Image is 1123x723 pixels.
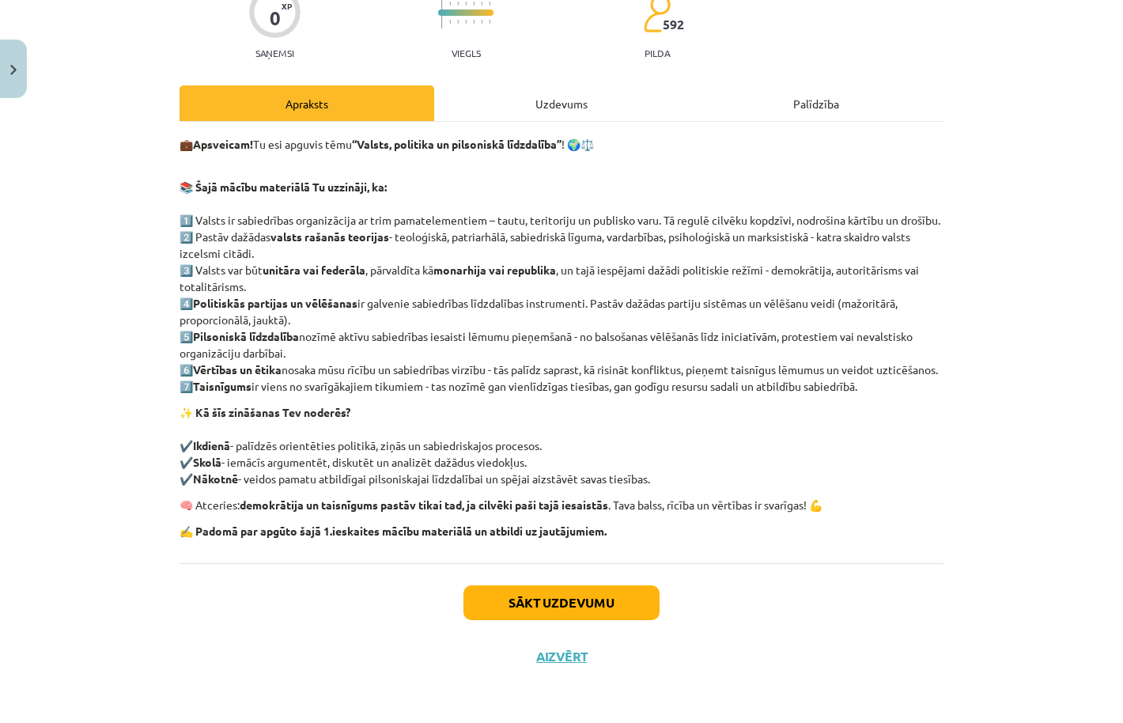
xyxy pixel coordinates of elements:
img: icon-short-line-57e1e144782c952c97e751825c79c345078a6d821885a25fce030b3d8c18986b.svg [473,2,475,6]
strong: “Valsts, politika un pilsoniskā līdzdalība” [352,137,561,151]
img: icon-short-line-57e1e144782c952c97e751825c79c345078a6d821885a25fce030b3d8c18986b.svg [449,2,451,6]
strong: Ikdienā [193,438,230,452]
img: icon-short-line-57e1e144782c952c97e751825c79c345078a6d821885a25fce030b3d8c18986b.svg [465,2,467,6]
p: pilda [645,47,670,59]
strong: monarhija vai republika [433,263,556,277]
img: icon-short-line-57e1e144782c952c97e751825c79c345078a6d821885a25fce030b3d8c18986b.svg [481,2,482,6]
div: Apraksts [180,85,434,121]
img: icon-short-line-57e1e144782c952c97e751825c79c345078a6d821885a25fce030b3d8c18986b.svg [449,20,451,24]
img: icon-short-line-57e1e144782c952c97e751825c79c345078a6d821885a25fce030b3d8c18986b.svg [489,20,490,24]
div: Uzdevums [434,85,689,121]
p: 💼 Tu esi apguvis tēmu ! 🌍⚖️ [180,136,943,153]
p: Viegls [452,47,481,59]
strong: valsts rašanās teorijas [270,229,389,244]
strong: 📚 Šajā mācību materiālā Tu uzzināji, ka: [180,180,387,194]
strong: Skolā [193,455,221,469]
p: 1️⃣ Valsts ir sabiedrības organizācija ar trim pamatelementiem – tautu, teritoriju un publisko va... [180,162,943,395]
strong: ✍️ Padomā par apgūto šajā 1.ieskaites mācību materiālā un atbildi uz jautājumiem. [180,524,607,538]
span: XP [282,2,292,10]
p: ✔️ - palīdzēs orientēties politikā, ziņās un sabiedriskajos procesos. ✔️ - iemācīs argumentēt, di... [180,404,943,487]
strong: unitāra vai federāla [263,263,365,277]
strong: Nākotnē [193,471,238,486]
img: icon-short-line-57e1e144782c952c97e751825c79c345078a6d821885a25fce030b3d8c18986b.svg [457,2,459,6]
img: icon-short-line-57e1e144782c952c97e751825c79c345078a6d821885a25fce030b3d8c18986b.svg [481,20,482,24]
strong: demokrātija un taisnīgums pastāv tikai tad, ja cilvēki paši tajā iesaistās [240,498,608,512]
span: 592 [663,17,684,32]
button: Sākt uzdevumu [463,585,660,620]
div: Palīdzība [689,85,943,121]
button: Aizvērt [531,649,592,664]
strong: Pilsoniskā līdzdalība [193,329,299,343]
img: icon-short-line-57e1e144782c952c97e751825c79c345078a6d821885a25fce030b3d8c18986b.svg [473,20,475,24]
img: icon-short-line-57e1e144782c952c97e751825c79c345078a6d821885a25fce030b3d8c18986b.svg [465,20,467,24]
strong: Vērtības un ētika [193,362,282,377]
img: icon-short-line-57e1e144782c952c97e751825c79c345078a6d821885a25fce030b3d8c18986b.svg [457,20,459,24]
strong: Apsveicam! [193,137,253,151]
img: icon-short-line-57e1e144782c952c97e751825c79c345078a6d821885a25fce030b3d8c18986b.svg [489,2,490,6]
strong: Taisnīgums [193,379,251,393]
div: 0 [270,7,281,29]
strong: ✨ Kā šīs zināšanas Tev noderēs? [180,405,350,419]
strong: Politiskās partijas un vēlēšanas [193,296,357,310]
img: icon-close-lesson-0947bae3869378f0d4975bcd49f059093ad1ed9edebbc8119c70593378902aed.svg [10,65,17,75]
p: Saņemsi [249,47,301,59]
p: 🧠 Atceries: . Tava balss, rīcība un vērtības ir svarīgas! 💪 [180,497,943,513]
